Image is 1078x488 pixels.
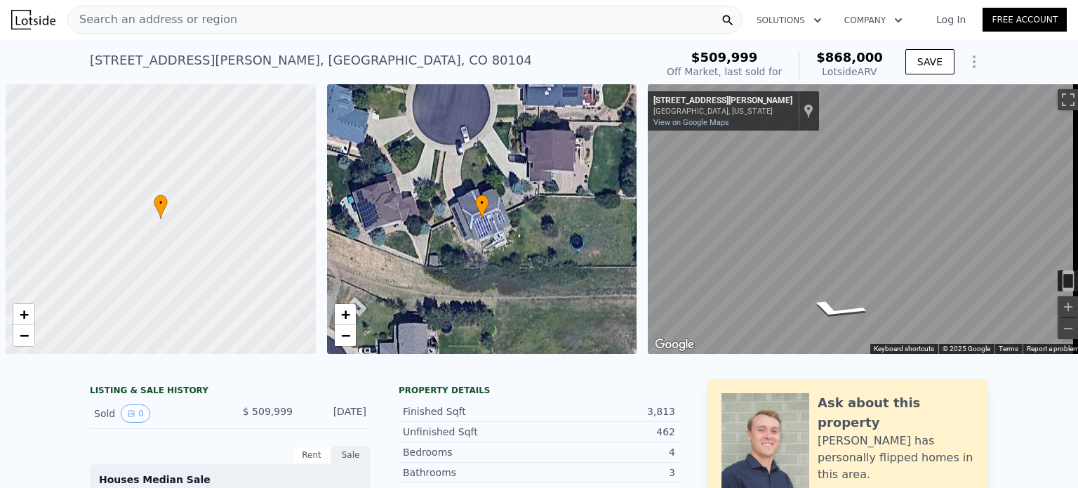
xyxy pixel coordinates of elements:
span: $868,000 [816,50,883,65]
span: Search an address or region [68,11,237,28]
div: Property details [399,385,679,396]
a: Zoom in [13,304,34,325]
span: − [20,327,29,344]
div: LISTING & SALE HISTORY [90,385,371,399]
div: Houses Median Sale [99,473,361,487]
a: Terms [999,345,1018,352]
button: Keyboard shortcuts [874,344,934,354]
div: 462 [539,425,675,439]
button: Company [833,8,914,33]
button: SAVE [905,49,954,74]
span: $ 509,999 [243,406,293,417]
button: View historical data [121,404,150,423]
div: Finished Sqft [403,404,539,418]
a: View on Google Maps [653,118,729,127]
img: Lotside [11,10,55,29]
div: Unfinished Sqft [403,425,539,439]
div: 3,813 [539,404,675,418]
div: 3 [539,466,675,480]
div: [DATE] [304,404,366,423]
div: Lotside ARV [816,65,883,79]
a: Zoom in [335,304,356,325]
div: 4 [539,445,675,459]
div: • [475,194,489,219]
a: Zoom out [13,325,34,346]
span: + [20,305,29,323]
div: Bathrooms [403,466,539,480]
div: • [154,194,168,219]
div: [STREET_ADDRESS][PERSON_NAME] [653,95,792,107]
button: Solutions [745,8,833,33]
a: Zoom out [335,325,356,346]
div: Bedrooms [403,445,539,459]
a: Log In [919,13,983,27]
div: Rent [292,446,331,464]
div: Off Market, last sold for [667,65,782,79]
div: [STREET_ADDRESS][PERSON_NAME] , [GEOGRAPHIC_DATA] , CO 80104 [90,51,532,70]
div: Sold [94,404,219,423]
div: [GEOGRAPHIC_DATA], [US_STATE] [653,107,792,116]
img: Google [651,336,698,354]
div: Ask about this property [818,393,974,433]
div: Sale [331,446,371,464]
span: + [340,305,350,323]
a: Free Account [983,8,1067,32]
button: Show Options [960,48,988,76]
a: Open this area in Google Maps (opens a new window) [651,336,698,354]
span: • [154,197,168,209]
span: • [475,197,489,209]
span: $509,999 [691,50,758,65]
div: [PERSON_NAME] has personally flipped homes in this area. [818,433,974,483]
path: Go North, Dutton Ct [785,295,889,325]
span: © 2025 Google [943,345,990,352]
span: − [340,327,350,344]
a: Show location on map [804,103,813,119]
